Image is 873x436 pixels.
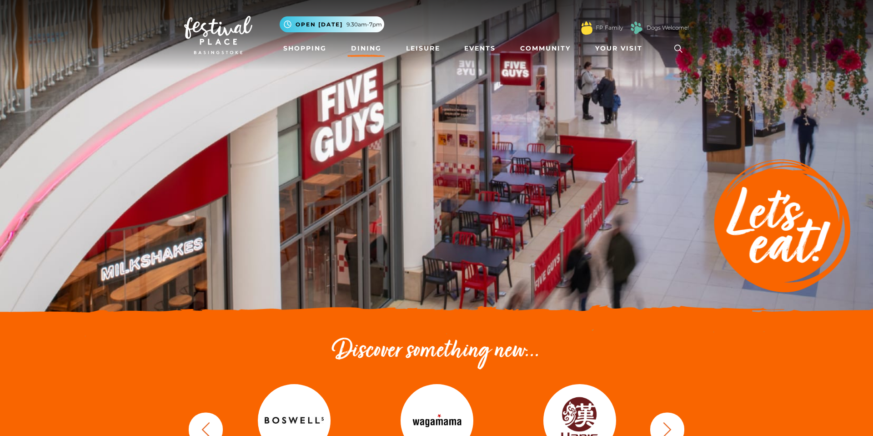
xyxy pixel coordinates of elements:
h2: Discover something new... [184,337,689,366]
span: Your Visit [595,44,642,53]
a: Community [517,40,574,57]
button: Open [DATE] 9.30am-7pm [280,16,384,32]
span: 9.30am-7pm [346,20,382,29]
a: Events [461,40,499,57]
a: Dining [347,40,385,57]
a: FP Family [596,24,623,32]
a: Dogs Welcome! [647,24,689,32]
img: Festival Place Logo [184,16,252,54]
span: Open [DATE] [296,20,343,29]
a: Leisure [402,40,444,57]
a: Your Visit [592,40,651,57]
a: Shopping [280,40,330,57]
